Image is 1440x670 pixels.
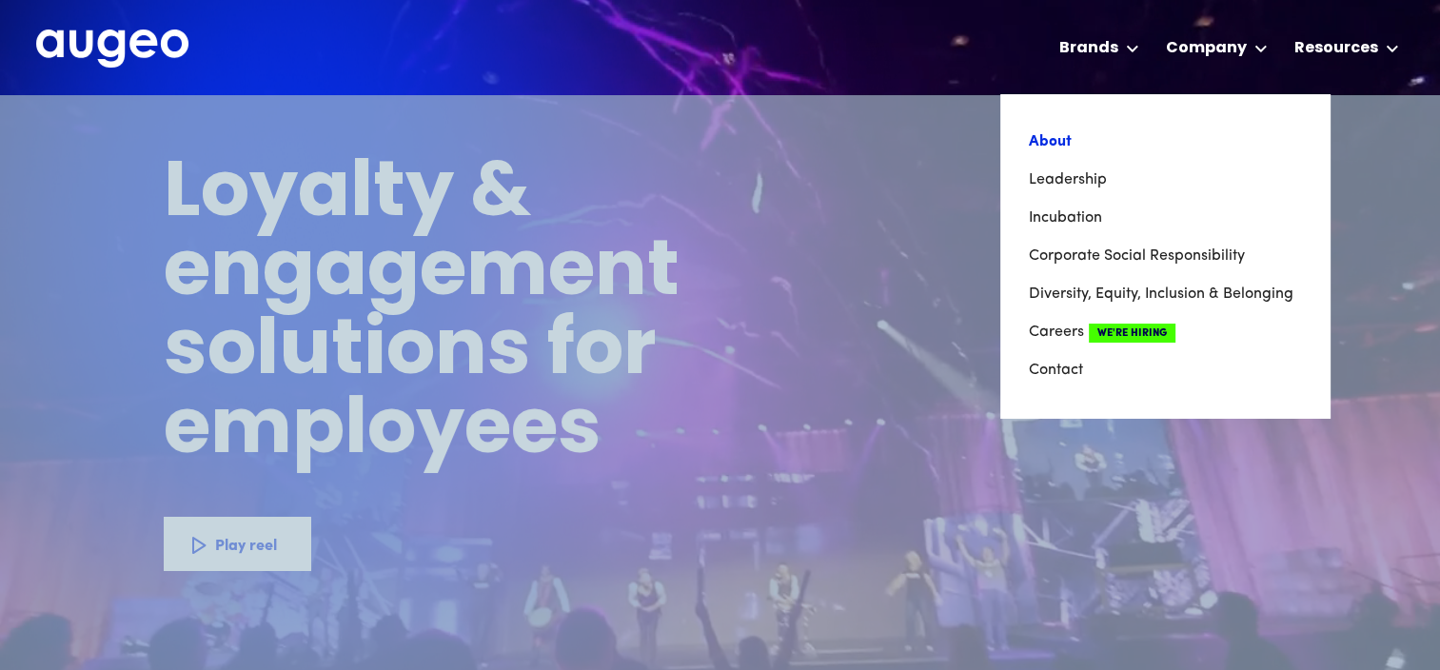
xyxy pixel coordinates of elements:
a: Diversity, Equity, Inclusion & Belonging [1029,275,1301,313]
div: Resources [1294,37,1378,60]
div: Brands [1059,37,1118,60]
a: About [1029,123,1301,161]
a: Leadership [1029,161,1301,199]
img: Augeo's full logo in white. [36,30,188,69]
nav: Company [1000,94,1330,418]
span: We're Hiring [1089,324,1175,343]
a: Corporate Social Responsibility [1029,237,1301,275]
a: Incubation [1029,199,1301,237]
a: CareersWe're Hiring [1029,313,1301,351]
a: Contact [1029,351,1301,389]
a: home [36,30,188,69]
div: Company [1166,37,1247,60]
